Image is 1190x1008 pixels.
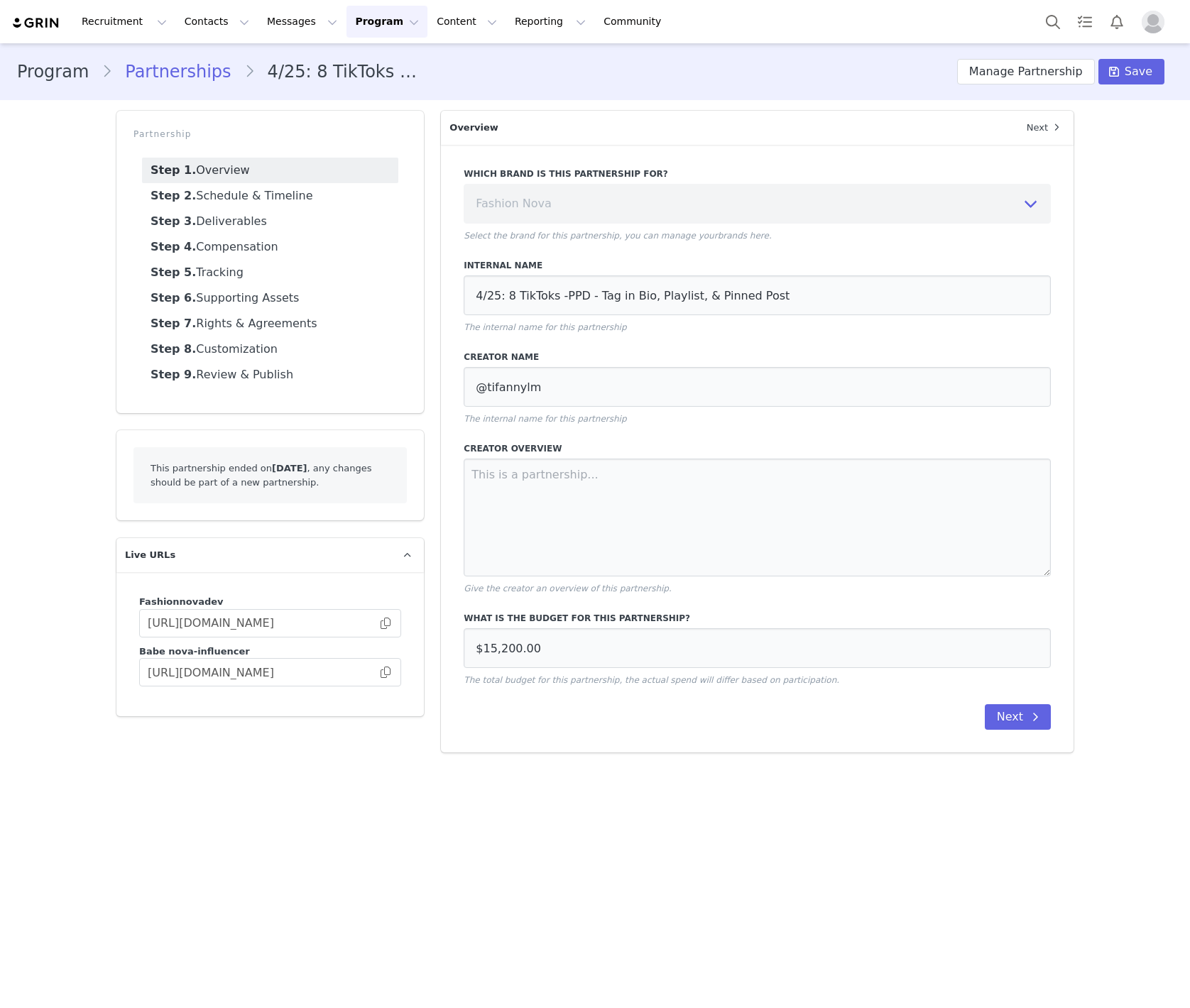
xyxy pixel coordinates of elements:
[464,367,1051,407] input: Share the name of this partnership with the creator
[1133,11,1179,33] button: Profile
[464,412,1051,425] p: The internal name for this partnership
[142,209,398,234] a: Deliverables
[464,442,1051,455] label: Creator Overview
[428,6,506,38] button: Content
[151,342,196,356] strong: Step 8.
[464,674,1051,686] p: The total budget for this partnership, the actual spend will differ based on participation.
[142,362,398,388] a: Review & Publish
[1101,6,1132,38] button: Notifications
[1069,6,1101,38] a: Tasks
[957,59,1095,84] button: Manage Partnership
[1142,11,1164,33] img: placeholder-profile.jpg
[258,6,346,38] button: Messages
[464,351,1051,363] label: Creator Name
[506,6,594,38] button: Reporting
[464,275,1051,315] input: Give this partnership a name
[441,111,1017,145] p: Overview
[73,6,175,38] button: Recruitment
[142,234,398,260] a: Compensation
[272,463,307,473] strong: [DATE]
[985,704,1051,730] button: Next
[125,548,175,562] span: Live URLs
[142,285,398,311] a: Supporting Assets
[151,317,196,330] strong: Step 7.
[151,463,371,488] span: This partnership ended on , any changes should be part of a new partnership.
[1018,111,1074,145] a: Next
[151,214,196,228] strong: Step 3.
[139,596,224,607] span: Fashionnovadev
[1098,59,1164,84] button: Save
[595,6,676,38] a: Community
[151,368,196,381] strong: Step 9.
[718,231,769,241] a: brands here
[151,291,196,305] strong: Step 6.
[464,259,1051,272] label: Internal Name
[139,646,250,657] span: Babe nova-influencer
[464,582,1051,595] p: Give the creator an overview of this partnership.
[11,16,61,30] img: grin logo
[151,240,196,253] strong: Step 4.
[142,183,398,209] a: Schedule & Timeline
[464,184,1051,224] select: Select Brand
[464,612,1051,625] label: What is the budget for this partnership?
[176,6,258,38] button: Contacts
[112,59,244,84] a: Partnerships
[1037,6,1069,38] button: Search
[464,321,1051,334] p: The internal name for this partnership
[464,229,1051,242] p: Select the brand for this partnership, you can manage your .
[346,6,427,38] button: Program
[142,311,398,336] a: Rights & Agreements
[151,189,196,202] strong: Step 2.
[142,158,398,183] a: Overview
[151,163,196,177] strong: Step 1.
[142,336,398,362] a: Customization
[142,260,398,285] a: Tracking
[464,168,1051,180] label: Which brand is this partnership for?
[151,265,196,279] strong: Step 5.
[1125,63,1152,80] span: Save
[133,128,407,141] p: Partnership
